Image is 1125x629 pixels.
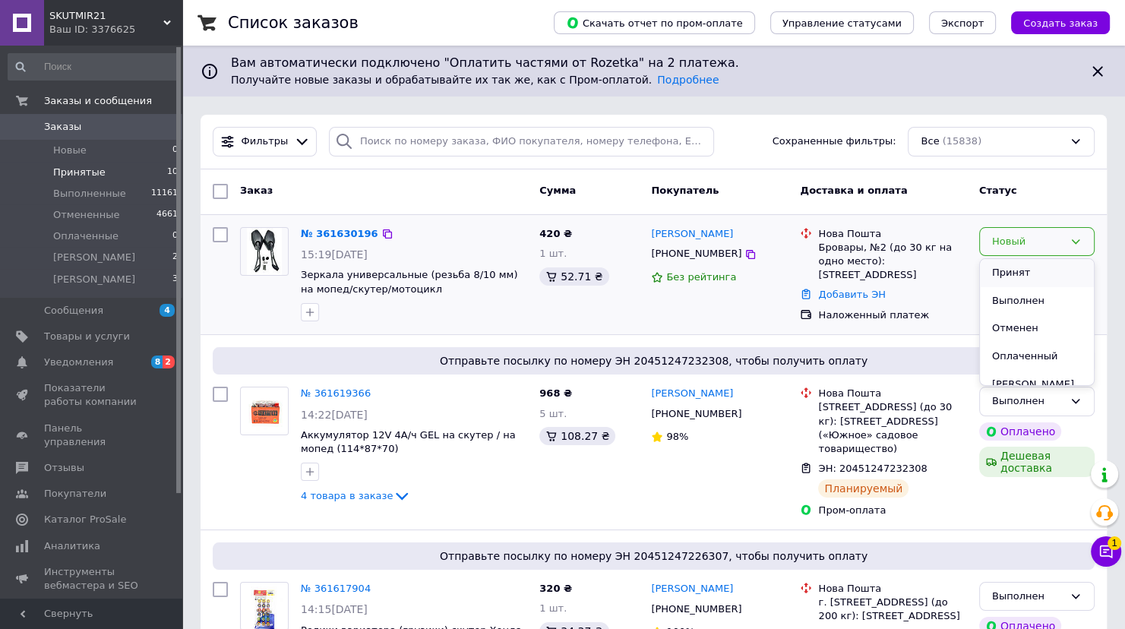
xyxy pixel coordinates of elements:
span: 1 [1108,536,1121,550]
span: Инструменты вебмастера и SEO [44,565,141,593]
li: Отменен [980,314,1094,343]
span: 3 [172,273,178,286]
div: Оплачено [979,422,1061,441]
span: Выполненные [53,187,126,201]
span: 4 [160,304,175,317]
div: Нова Пошта [818,582,966,596]
span: 4 товара в заказе [301,490,393,501]
span: 968 ₴ [539,387,572,399]
span: 0 [172,229,178,243]
div: г. [STREET_ADDRESS] (до 200 кг): [STREET_ADDRESS] [818,596,966,623]
span: Сумма [539,185,576,196]
span: Каталог ProSale [44,513,126,526]
a: № 361619366 [301,387,371,399]
span: Заказы и сообщения [44,94,152,108]
img: Фото товару [241,389,288,434]
span: Панель управления [44,422,141,449]
span: (15838) [943,135,982,147]
span: ЭН: 20451247232308 [818,463,927,474]
input: Поиск [8,53,179,81]
span: Управление статусами [782,17,902,29]
span: 1 шт. [539,602,567,614]
span: 14:22[DATE] [301,409,368,421]
div: Пром-оплата [818,504,966,517]
input: Поиск по номеру заказа, ФИО покупателя, номеру телефона, Email, номеру накладной [329,127,714,156]
li: Выполнен [980,287,1094,315]
span: 2 [172,251,178,264]
a: № 361630196 [301,228,378,239]
a: Добавить ЭН [818,289,885,300]
div: Дешевая доставка [979,447,1095,477]
div: Нова Пошта [818,227,966,241]
img: Фото товару [247,228,283,275]
span: Отзывы [44,461,84,475]
span: 15:19[DATE] [301,248,368,261]
span: 320 ₴ [539,583,572,594]
span: Экспорт [941,17,984,29]
span: 14:15[DATE] [301,603,368,615]
span: [PERSON_NAME] [53,251,135,264]
span: 4661 [156,208,178,222]
span: Принятые [53,166,106,179]
a: Фото товару [240,387,289,435]
div: Выполнен [992,394,1063,409]
div: Наложенный платеж [818,308,966,322]
span: Без рейтинга [666,271,736,283]
a: Создать заказ [996,17,1110,28]
a: 4 товара в заказе [301,490,411,501]
span: Доставка и оплата [800,185,907,196]
span: Сохраненные фильтры: [773,134,896,149]
span: 11161 [151,187,178,201]
span: [PERSON_NAME] [53,273,135,286]
span: 5 шт. [539,408,567,419]
div: Ваш ID: 3376625 [49,23,182,36]
button: Создать заказ [1011,11,1110,34]
span: Покупатель [651,185,719,196]
div: 52.71 ₴ [539,267,608,286]
span: Все [921,134,939,149]
span: Скачать отчет по пром-оплате [566,16,743,30]
a: [PERSON_NAME] [651,227,733,242]
span: 8 [151,356,163,368]
span: Заказ [240,185,273,196]
li: [PERSON_NAME] [980,371,1094,399]
button: Чат с покупателем1 [1091,536,1121,567]
span: SKUTMIR21 [49,9,163,23]
span: 420 ₴ [539,228,572,239]
button: Экспорт [929,11,996,34]
span: Товары и услуги [44,330,130,343]
span: Сообщения [44,304,103,318]
span: Фильтры [242,134,289,149]
div: Нова Пошта [818,387,966,400]
span: Оплаченные [53,229,119,243]
span: Отправьте посылку по номеру ЭН 20451247232308, чтобы получить оплату [219,353,1089,368]
div: Выполнен [992,589,1063,605]
a: Аккумулятор 12V 4А/ч GEL на скутер / на мопед (114*87*70) [301,429,516,455]
div: [PHONE_NUMBER] [648,404,744,424]
h1: Список заказов [228,14,359,32]
span: Получайте новые заказы и обрабатывайте их так же, как с Пром-оплатой. [231,74,719,86]
span: Показатели работы компании [44,381,141,409]
a: [PERSON_NAME] [651,387,733,401]
div: Новый [992,234,1063,250]
span: Вам автоматически подключено "Оплатить частями от Rozetka" на 2 платежа. [231,55,1076,72]
span: Заказы [44,120,81,134]
div: [PHONE_NUMBER] [648,599,744,619]
a: Фото товару [240,227,289,276]
span: 1 шт. [539,248,567,259]
button: Скачать отчет по пром-оплате [554,11,755,34]
span: Статус [979,185,1017,196]
button: Управление статусами [770,11,914,34]
span: Создать заказ [1023,17,1098,29]
div: Бровары, №2 (до 30 кг на одно место): [STREET_ADDRESS] [818,241,966,283]
span: Уведомления [44,356,113,369]
a: [PERSON_NAME] [651,582,733,596]
div: Планируемый [818,479,909,498]
li: Принят [980,259,1094,287]
span: Отправьте посылку по номеру ЭН 20451247226307, чтобы получить оплату [219,548,1089,564]
a: Зеркала универсальные (резьба 8/10 мм) на мопед/скутер/мотоцикл [301,269,517,295]
div: [STREET_ADDRESS] (до 30 кг): [STREET_ADDRESS] («Южное» садовое товарищество) [818,400,966,456]
li: Оплаченный [980,343,1094,371]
